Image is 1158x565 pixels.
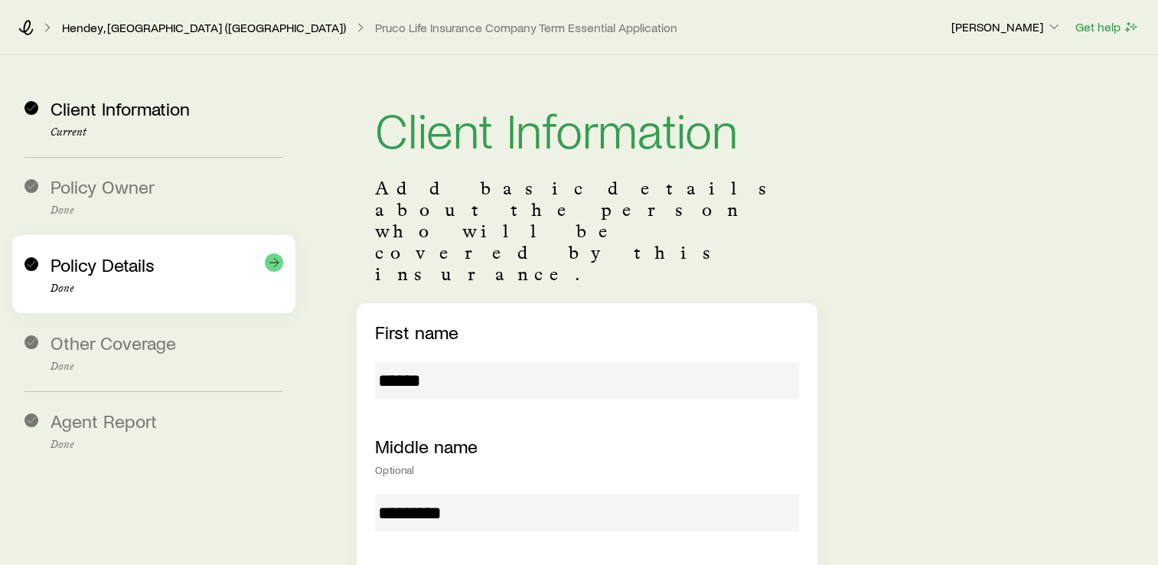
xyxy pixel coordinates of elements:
[951,18,1062,37] button: [PERSON_NAME]
[375,178,799,285] p: Add basic details about the person who will be covered by this insurance.
[51,126,283,139] p: Current
[51,97,190,119] span: Client Information
[374,21,678,35] button: Pruco Life Insurance Company Term Essential Application
[51,253,155,276] span: Policy Details
[51,175,155,198] span: Policy Owner
[51,282,283,295] p: Done
[375,104,799,153] h1: Client Information
[51,439,283,451] p: Done
[375,435,478,457] label: Middle name
[61,21,347,35] a: Hendey, [GEOGRAPHIC_DATA] ([GEOGRAPHIC_DATA])
[51,361,283,373] p: Done
[51,410,157,432] span: Agent Report
[375,321,458,343] label: First name
[51,204,283,217] p: Done
[951,19,1062,34] p: [PERSON_NAME]
[1075,18,1140,36] button: Get help
[51,331,176,354] span: Other Coverage
[375,464,799,476] div: Optional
